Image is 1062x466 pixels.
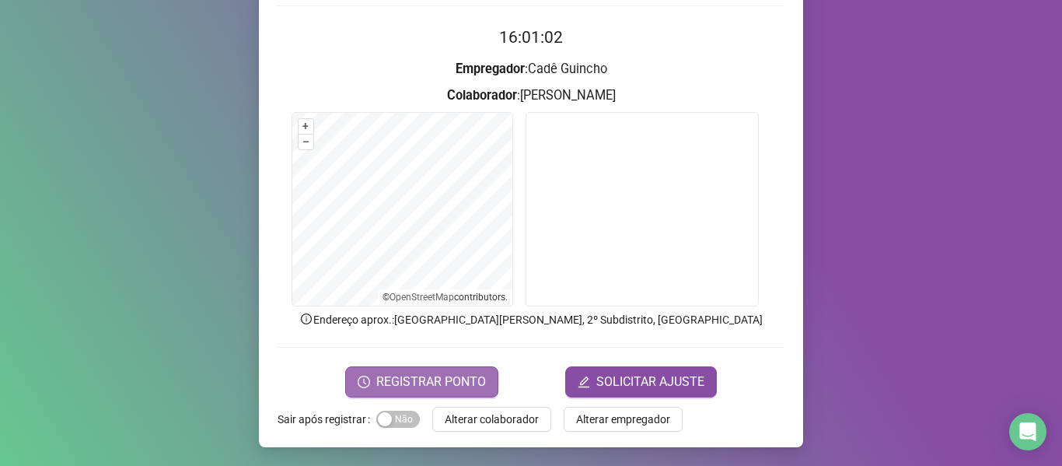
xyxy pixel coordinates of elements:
[358,376,370,388] span: clock-circle
[278,59,784,79] h3: : Cadê Guincho
[1009,413,1046,450] div: Open Intercom Messenger
[432,407,551,432] button: Alterar colaborador
[345,366,498,398] button: REGISTRAR PONTO
[564,407,683,432] button: Alterar empregador
[445,411,539,428] span: Alterar colaborador
[278,86,784,106] h3: : [PERSON_NAME]
[596,373,704,391] span: SOLICITAR AJUSTE
[376,373,486,391] span: REGISTRAR PONTO
[299,135,313,149] button: –
[390,292,454,303] a: OpenStreetMap
[299,119,313,134] button: +
[383,292,508,303] li: © contributors.
[278,407,376,432] label: Sair após registrar
[565,366,717,398] button: editSOLICITAR AJUSTE
[578,376,590,388] span: edit
[456,61,525,76] strong: Empregador
[499,28,563,47] time: 16:01:02
[299,312,313,326] span: info-circle
[447,88,517,103] strong: Colaborador
[278,311,784,328] p: Endereço aprox. : [GEOGRAPHIC_DATA][PERSON_NAME], 2º Subdistrito, [GEOGRAPHIC_DATA]
[576,411,670,428] span: Alterar empregador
